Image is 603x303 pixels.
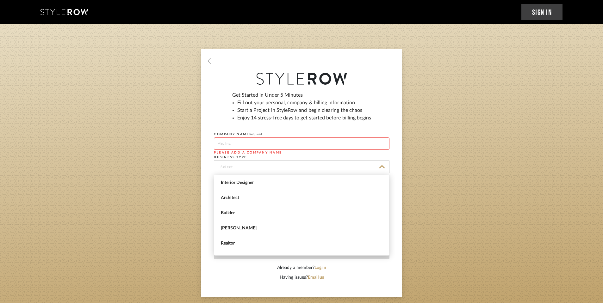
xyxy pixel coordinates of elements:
[221,195,384,201] span: Architect
[521,4,563,20] a: Sign In
[214,274,389,281] div: Having issues?
[314,264,326,271] button: Log in
[221,241,384,246] span: Realtor
[221,226,384,231] span: [PERSON_NAME]
[221,210,384,216] span: Builder
[214,137,389,150] input: Me, Inc.
[221,180,384,185] span: Interior Designer
[214,150,389,155] div: Please add a company name
[237,114,371,122] li: Enjoy 14 stress-free days to get started before billing begins
[249,133,262,136] span: Required
[214,155,247,159] label: BUSINESS TYPE
[214,264,389,271] div: Already a member?
[237,106,371,114] li: Start a Project in StyleRow and begin clearing the chaos
[232,91,371,127] div: Get Started in Under 5 Minutes
[214,132,262,136] label: COMPANY NAME
[214,161,389,173] input: Select
[237,99,371,106] li: Fill out your personal, company & billing information
[308,275,324,280] a: Email us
